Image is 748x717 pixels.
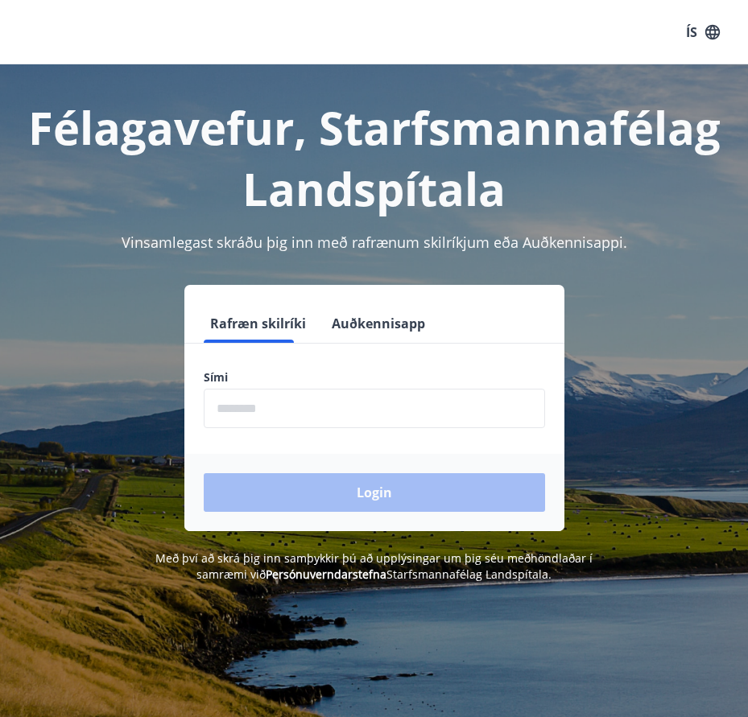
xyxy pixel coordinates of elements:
button: Rafræn skilríki [204,304,312,343]
a: Persónuverndarstefna [266,567,386,582]
button: Auðkennisapp [325,304,432,343]
button: ÍS [677,18,729,47]
h1: Félagavefur, Starfsmannafélag Landspítala [19,97,729,219]
span: Vinsamlegast skráðu þig inn með rafrænum skilríkjum eða Auðkennisappi. [122,233,627,252]
span: Með því að skrá þig inn samþykkir þú að upplýsingar um þig séu meðhöndlaðar í samræmi við Starfsm... [155,550,593,582]
label: Sími [204,369,545,385]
